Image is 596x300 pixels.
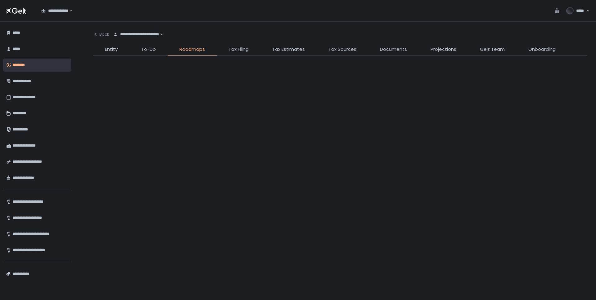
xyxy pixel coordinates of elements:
[431,46,456,53] span: Projections
[105,46,118,53] span: Entity
[380,46,407,53] span: Documents
[109,28,163,41] div: Search for option
[228,46,249,53] span: Tax Filing
[528,46,556,53] span: Onboarding
[480,46,505,53] span: Gelt Team
[141,46,156,53] span: To-Do
[68,8,69,14] input: Search for option
[93,28,109,41] button: Back
[272,46,305,53] span: Tax Estimates
[93,32,109,37] div: Back
[328,46,356,53] span: Tax Sources
[179,46,205,53] span: Roadmaps
[37,4,72,17] div: Search for option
